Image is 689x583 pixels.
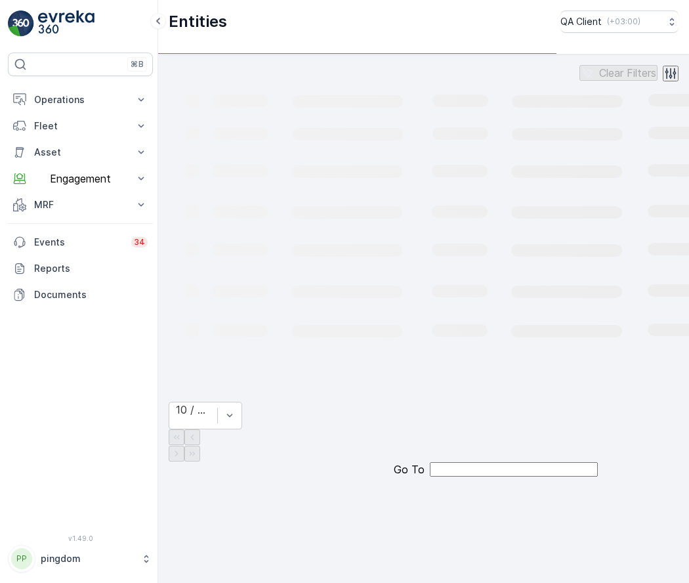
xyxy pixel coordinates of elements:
[8,139,153,165] button: Asset
[8,534,153,542] span: v 1.49.0
[8,545,153,572] button: PPpingdom
[8,192,153,218] button: MRF
[8,282,153,308] a: Documents
[34,262,148,275] p: Reports
[34,119,127,133] p: Fleet
[131,59,144,70] p: ⌘B
[8,165,153,192] button: Engagement
[579,65,658,81] button: Clear Filters
[134,237,145,248] p: 34
[394,464,425,475] span: Go To
[8,113,153,139] button: Fleet
[560,11,679,33] button: QA Client(+03:00)
[607,16,640,27] p: ( +03:00 )
[560,15,602,28] p: QA Client
[38,11,94,37] img: logo_light-DOdMpM7g.png
[169,11,227,32] p: Entities
[11,548,32,569] div: PP
[34,198,127,211] p: MRF
[599,67,656,79] p: Clear Filters
[34,236,123,249] p: Events
[34,288,148,301] p: Documents
[34,173,127,184] p: Engagement
[8,87,153,113] button: Operations
[8,11,34,37] img: logo
[41,552,135,565] p: pingdom
[8,229,153,255] a: Events34
[176,404,211,416] div: 10 / Page
[34,93,127,106] p: Operations
[8,255,153,282] a: Reports
[34,146,127,159] p: Asset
